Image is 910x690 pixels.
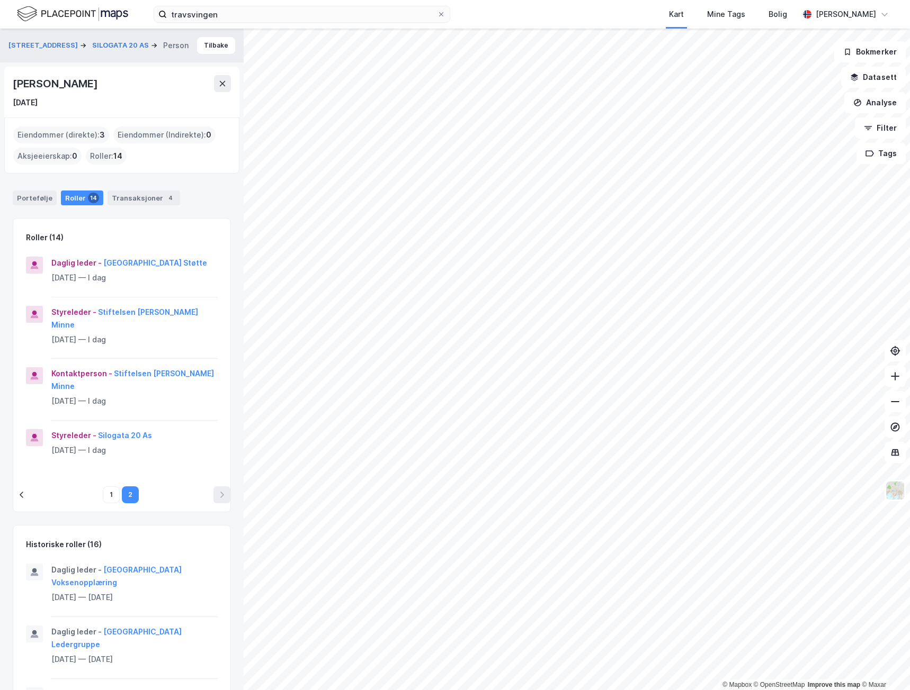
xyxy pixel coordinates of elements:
[855,117,906,139] button: Filter
[51,444,218,457] div: [DATE] — I dag
[103,486,120,503] button: 1
[113,150,122,162] span: 14
[163,39,189,52] div: Person
[92,40,151,51] button: SILOGATA 20 AS
[857,639,910,690] iframe: Chat Widget
[844,92,906,113] button: Analyse
[17,5,128,23] img: logo.f888ab2527a4732fd821a326f86c7f29.svg
[86,148,127,165] div: Roller :
[13,96,38,109] div: [DATE]
[13,148,82,165] div: Aksjeeierskap :
[72,150,77,162] span: 0
[13,190,57,205] div: Portefølje
[13,75,100,92] div: [PERSON_NAME]
[754,681,805,688] a: OpenStreetMap
[88,193,99,203] div: 14
[51,271,218,284] div: [DATE] — I dag
[769,8,787,21] div: Bolig
[857,639,910,690] div: Kontrollprogram for chat
[834,41,906,62] button: Bokmerker
[8,40,80,51] button: [STREET_ADDRESS]
[885,480,905,501] img: Z
[100,129,105,141] span: 3
[206,129,211,141] span: 0
[51,591,218,604] div: [DATE] — [DATE]
[707,8,745,21] div: Mine Tags
[26,538,102,551] div: Historiske roller (16)
[26,231,64,244] div: Roller (14)
[857,143,906,164] button: Tags
[108,190,180,205] div: Transaksjoner
[808,681,860,688] a: Improve this map
[51,653,218,666] div: [DATE] — [DATE]
[841,67,906,88] button: Datasett
[165,193,176,203] div: 4
[113,126,216,143] div: Eiendommer (Indirekte) :
[51,333,218,346] div: [DATE] — I dag
[669,8,684,21] div: Kart
[816,8,876,21] div: [PERSON_NAME]
[61,190,103,205] div: Roller
[722,681,752,688] a: Mapbox
[167,6,437,22] input: Søk på adresse, matrikkel, gårdeiere, leietakere eller personer
[13,126,109,143] div: Eiendommer (direkte) :
[122,486,139,503] button: 2
[51,395,218,407] div: [DATE] — I dag
[13,486,230,503] nav: pagination navigation
[197,37,235,54] button: Tilbake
